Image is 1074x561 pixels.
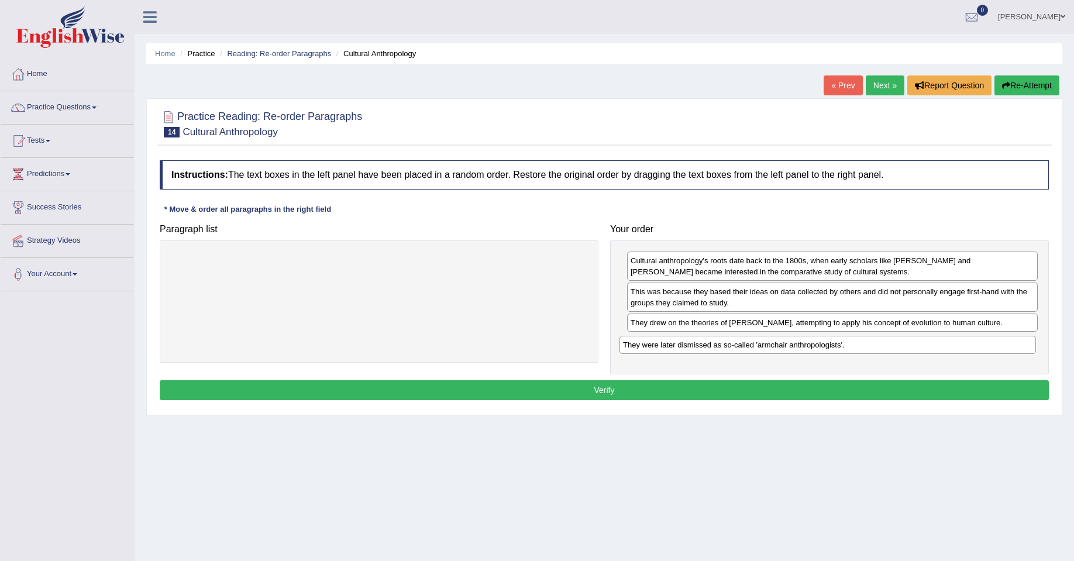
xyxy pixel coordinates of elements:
span: 14 [164,127,180,137]
h4: The text boxes in the left panel have been placed in a random order. Restore the original order b... [160,160,1049,190]
li: Practice [177,48,215,59]
div: This was because they based their ideas on data collected by others and did not personally engage... [627,283,1038,312]
a: Home [1,58,134,87]
a: Success Stories [1,191,134,221]
b: Instructions: [171,170,228,180]
button: Verify [160,380,1049,400]
a: Practice Questions [1,91,134,121]
button: Re-Attempt [994,75,1059,95]
a: Your Account [1,258,134,287]
a: Reading: Re-order Paragraphs [227,49,331,58]
div: They drew on the theories of [PERSON_NAME], attempting to apply his concept of evolution to human... [627,314,1038,332]
span: 0 [977,5,989,16]
h4: Paragraph list [160,224,598,235]
div: Cultural anthropology's roots date back to the 1800s, when early scholars like [PERSON_NAME] and ... [627,252,1038,281]
h2: Practice Reading: Re-order Paragraphs [160,108,362,137]
a: Predictions [1,158,134,187]
button: Report Question [907,75,992,95]
small: Cultural Anthropology [183,126,278,137]
a: Strategy Videos [1,225,134,254]
a: Next » [866,75,904,95]
div: * Move & order all paragraphs in the right field [160,204,336,215]
div: They were later dismissed as so-called 'armchair anthropologists'. [619,336,1036,354]
h4: Your order [610,224,1049,235]
a: Home [155,49,175,58]
a: « Prev [824,75,862,95]
a: Tests [1,125,134,154]
li: Cultural Anthropology [333,48,416,59]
